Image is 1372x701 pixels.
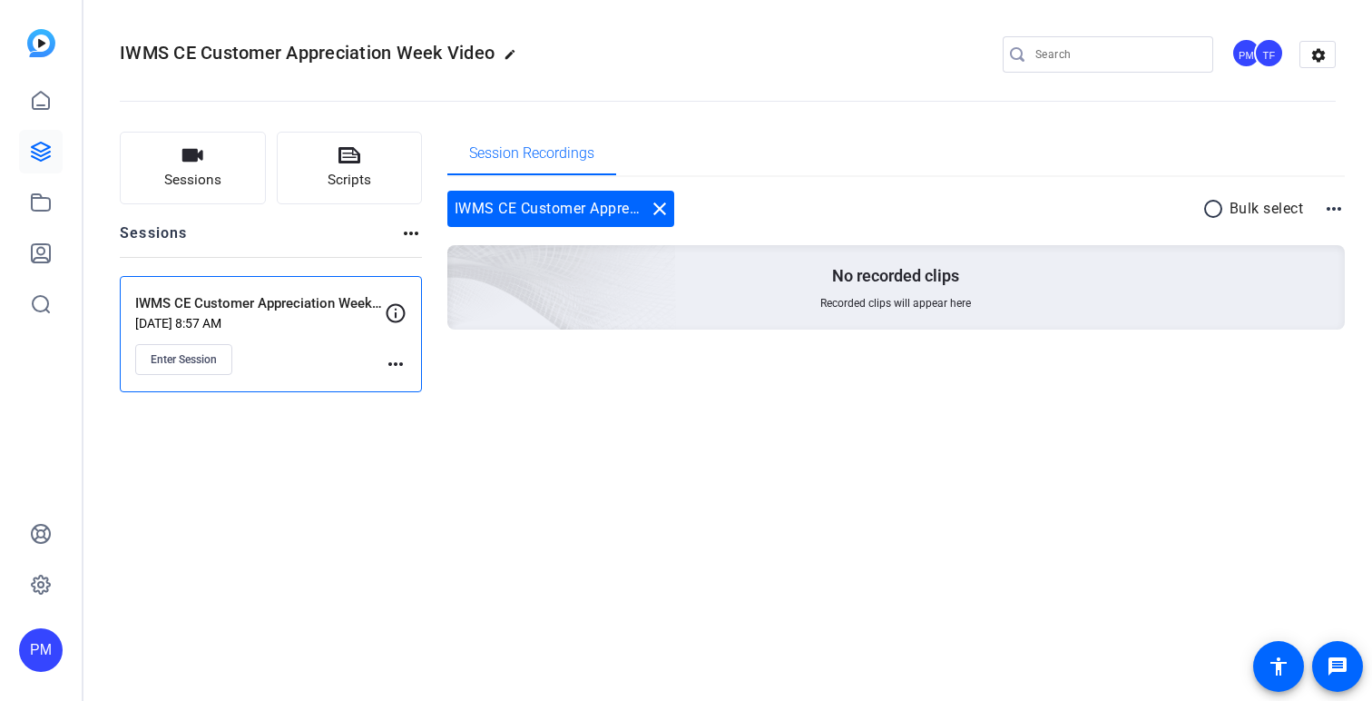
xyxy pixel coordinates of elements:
mat-icon: more_horiz [400,222,422,244]
p: [DATE] 8:57 AM [135,316,385,331]
mat-icon: close [649,198,671,220]
p: Bulk select [1230,198,1304,220]
ngx-avatar: Patrick McCarthy [1231,38,1263,70]
img: blue-gradient.svg [27,29,55,57]
mat-icon: accessibility [1268,656,1289,677]
span: Session Recordings [469,146,594,161]
span: Scripts [328,170,371,191]
ngx-avatar: Trevor Frederick [1254,38,1286,70]
mat-icon: settings [1300,42,1337,69]
mat-icon: more_horiz [385,353,407,375]
button: Scripts [277,132,423,204]
div: TF [1254,38,1284,68]
span: Sessions [164,170,221,191]
div: IWMS CE Customer Appreciation Week Video [447,191,674,227]
input: Search [1035,44,1199,65]
mat-icon: radio_button_unchecked [1202,198,1230,220]
span: Recorded clips will appear here [820,296,971,311]
img: embarkstudio-empty-session.png [244,65,677,459]
div: PM [1231,38,1261,68]
p: No recorded clips [832,265,959,287]
p: IWMS CE Customer Appreciation Week Video [135,293,385,314]
mat-icon: edit [504,48,525,70]
span: Enter Session [151,352,217,367]
mat-icon: more_horiz [1323,198,1345,220]
mat-icon: message [1327,656,1348,677]
button: Enter Session [135,344,232,375]
button: Sessions [120,132,266,204]
span: IWMS CE Customer Appreciation Week Video [120,42,495,64]
div: PM [19,628,63,672]
h2: Sessions [120,222,188,257]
